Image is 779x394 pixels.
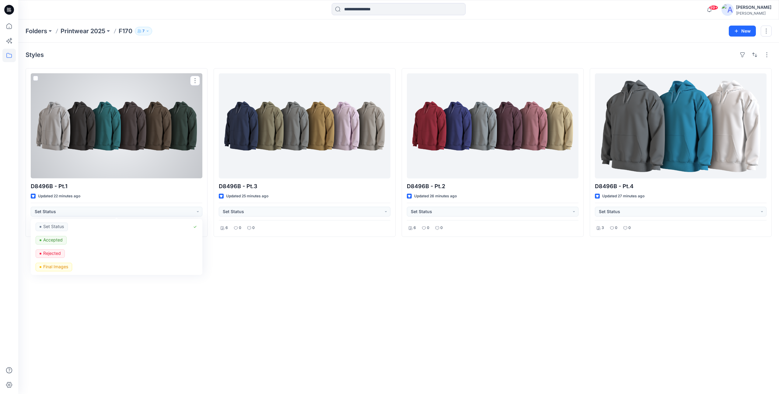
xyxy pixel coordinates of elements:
p: D8496B - Pt.2 [407,182,578,191]
p: D8496B - Pt.3 [219,182,390,191]
p: Updated 25 minutes ago [226,193,268,199]
p: 7 [142,28,145,34]
p: 0 [252,225,255,231]
p: 6 [225,225,228,231]
p: Set Status [43,223,64,230]
a: D8496B - Pt.4 [595,73,767,178]
p: 0 [239,225,241,231]
p: 6 [414,225,416,231]
p: Updated 27 minutes ago [602,193,645,199]
p: 0 [440,225,443,231]
a: D8496B - Pt.3 [219,73,390,178]
img: avatar [721,4,734,16]
p: Updated 22 minutes ago [38,193,80,199]
p: D8496B - Pt.4 [595,182,767,191]
p: Rejected [43,249,61,257]
button: 7 [135,27,152,35]
div: [PERSON_NAME] [736,11,771,16]
a: D8496B - Pt.1 [31,73,202,178]
p: D8496B - Pt.1 [31,182,202,191]
p: Updated 26 minutes ago [414,193,457,199]
button: New [729,26,756,37]
span: 99+ [709,5,718,10]
p: 3 [602,225,604,231]
p: Accepted [43,236,63,244]
a: D8496B - Pt.2 [407,73,578,178]
h4: Styles [26,51,44,58]
div: [PERSON_NAME] [736,4,771,11]
a: Folders [26,27,47,35]
p: Final Images [43,263,68,271]
p: F170 [119,27,132,35]
p: 0 [615,225,617,231]
p: 0 [427,225,429,231]
a: Printwear 2025 [61,27,105,35]
p: 0 [628,225,631,231]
